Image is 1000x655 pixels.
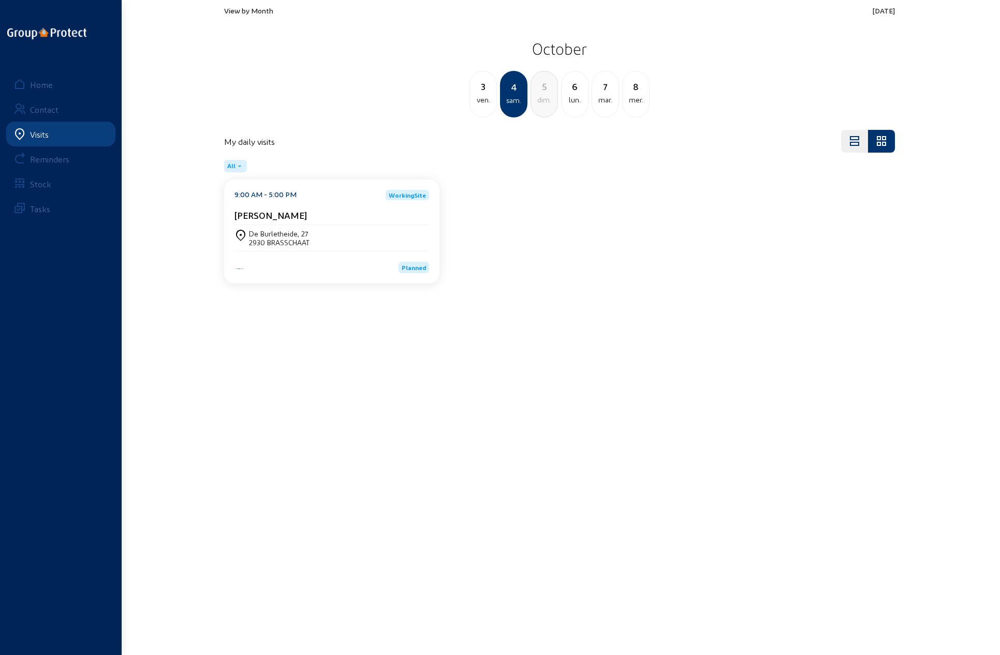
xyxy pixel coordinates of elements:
a: Reminders [6,146,115,171]
span: All [227,162,236,170]
div: dim. [531,94,557,106]
div: mar. [592,94,619,106]
span: View by Month [224,6,273,15]
a: Visits [6,122,115,146]
div: Tasks [30,204,50,214]
div: sam. [501,94,526,107]
h4: My daily visits [224,137,275,146]
span: Planned [402,264,426,271]
div: lun. [562,94,588,106]
a: Contact [6,97,115,122]
div: Home [30,80,53,90]
div: 5 [531,79,557,94]
cam-card-title: [PERSON_NAME] [234,210,307,220]
a: Home [6,72,115,97]
img: logo-oneline.png [7,28,86,39]
div: 7 [592,79,619,94]
span: WorkingSite [389,192,426,198]
a: Stock [6,171,115,196]
div: De Burletheide, 27 [249,229,310,238]
h2: October [224,36,895,62]
span: [DATE] [873,6,895,15]
a: Tasks [6,196,115,221]
div: 9:00 AM - 5:00 PM [234,190,297,200]
div: 3 [470,79,496,94]
div: 8 [623,79,649,94]
div: 4 [501,80,526,94]
div: 6 [562,79,588,94]
div: 2930 BRASSCHAAT [249,238,310,247]
div: Stock [30,179,51,189]
div: Contact [30,105,58,114]
div: mer. [623,94,649,106]
img: Energy Protect HVAC [234,267,245,270]
div: Visits [30,129,49,139]
div: ven. [470,94,496,106]
div: Reminders [30,154,69,164]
